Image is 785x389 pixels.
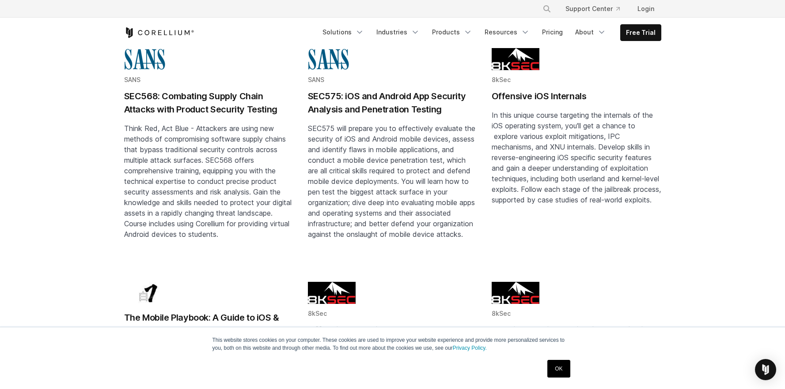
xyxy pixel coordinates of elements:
[308,323,478,337] h2: Offensive Android Internals
[558,1,627,17] a: Support Center
[308,48,478,268] a: Blog post summary: SEC575: iOS and Android App Security Analysis and Penetration Testing
[308,48,349,70] img: sans-logo-cropped
[492,48,539,70] img: 8KSEC logo
[317,24,369,40] a: Solutions
[124,124,292,239] span: Think Red, Act Blue - Attackers are using new methods of compromising software supply chains that...
[124,27,194,38] a: Corellium Home
[492,323,661,337] h2: Practical Mobile Application Exploitation
[124,48,294,268] a: Blog post summary: SEC568: Combating Supply Chain Attacks with Product Security Testing
[621,25,661,41] a: Free Trial
[532,1,661,17] div: Navigation Menu
[371,24,425,40] a: Industries
[479,24,535,40] a: Resources
[630,1,661,17] a: Login
[124,282,172,304] img: Bai7 logo updated
[124,90,294,116] h2: SEC568: Combating Supply Chain Attacks with Product Security Testing
[492,111,661,204] span: In this unique course targeting the internals of the iOS operating system, you'll get a chance to...
[539,1,555,17] button: Search
[492,76,511,83] span: 8kSec
[570,24,611,40] a: About
[124,48,166,70] img: sans-logo-cropped
[492,310,511,317] span: 8kSec
[453,345,487,351] a: Privacy Policy.
[212,336,573,352] p: This website stores cookies on your computer. These cookies are used to improve your website expe...
[492,48,661,268] a: Blog post summary: Offensive iOS Internals
[308,123,478,239] p: SEC575 will prepare you to effectively evaluate the security of iOS and Android mobile devices, a...
[308,90,478,116] h2: SEC575: iOS and Android App Security Analysis and Penetration Testing
[124,311,294,337] h2: The Mobile Playbook: A Guide to iOS & Android App Security
[547,360,570,378] a: OK
[537,24,568,40] a: Pricing
[308,76,324,83] span: SANS
[755,359,776,380] div: Open Intercom Messenger
[308,310,327,317] span: 8kSec
[492,90,661,103] h2: Offensive iOS Internals
[124,76,140,83] span: SANS
[427,24,478,40] a: Products
[492,282,539,304] img: 8KSEC logo
[317,24,661,41] div: Navigation Menu
[308,282,356,304] img: 8KSEC logo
